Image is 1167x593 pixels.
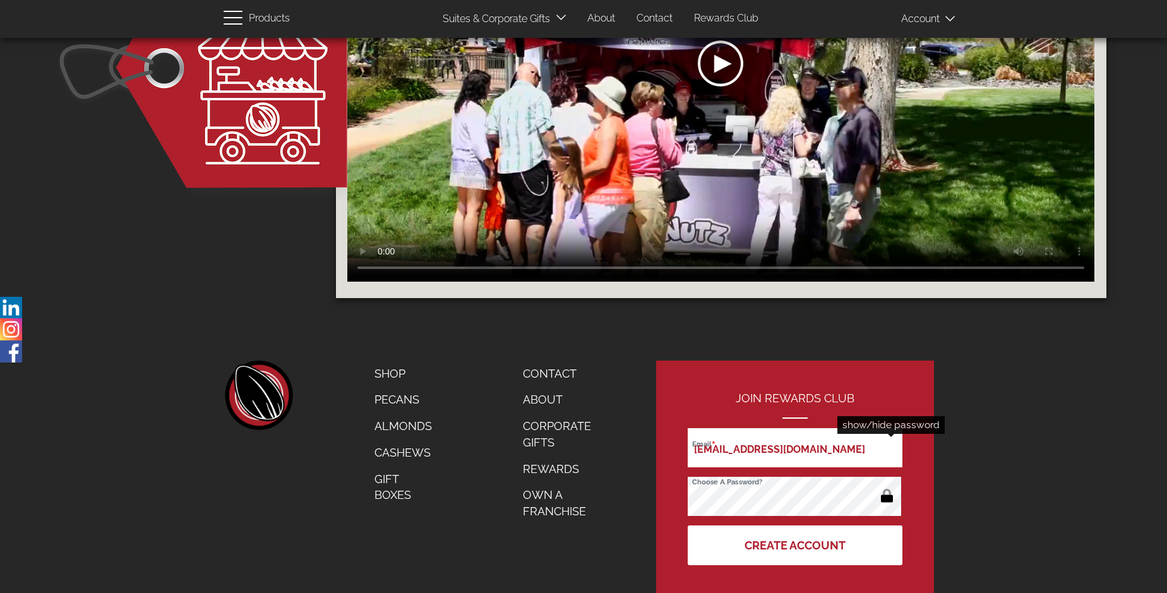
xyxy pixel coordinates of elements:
[513,482,616,524] a: Own a Franchise
[365,413,441,440] a: Almonds
[513,456,616,482] a: Rewards
[224,361,293,430] a: home
[365,361,441,387] a: Shop
[688,392,902,419] h2: Join Rewards Club
[513,386,616,413] a: About
[513,413,616,455] a: Corporate Gifts
[433,7,554,32] a: Suites & Corporate Gifts
[627,6,682,31] a: Contact
[365,440,441,466] a: Cashews
[685,6,768,31] a: Rewards Club
[249,9,290,28] span: Products
[365,386,441,413] a: Pecans
[578,6,625,31] a: About
[837,416,945,434] div: show/hide password
[688,428,902,467] input: Email
[688,525,902,565] button: Create Account
[365,466,441,508] a: Gift Boxes
[513,361,616,387] a: Contact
